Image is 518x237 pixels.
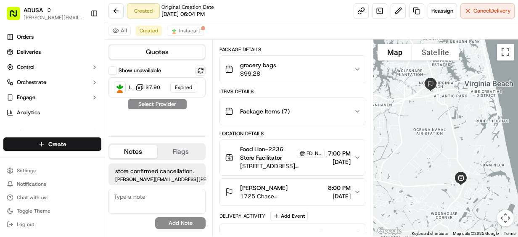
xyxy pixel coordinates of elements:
a: Open this area in Google Maps (opens a new window) [375,226,403,237]
button: Quotes [109,45,205,59]
span: Orchestrate [17,79,46,86]
button: Map camera controls [497,210,514,226]
span: Instacart [179,27,200,34]
img: profile_instacart_ahold_partner.png [171,27,177,34]
button: [PERSON_NAME][EMAIL_ADDRESS][PERSON_NAME][DOMAIN_NAME] [24,14,84,21]
span: API Documentation [79,121,135,130]
button: Control [3,61,101,74]
button: Notifications [3,178,101,190]
button: Start new chat [143,82,153,92]
a: Terms (opens in new tab) [504,231,515,236]
img: 1736555255976-a54dd68f-1ca7-489b-9aae-adbdc363a1c4 [8,80,24,95]
button: Package Items (7) [220,98,366,125]
button: Log out [3,219,101,230]
span: [DATE] [328,192,351,200]
button: Show street map [378,44,412,61]
label: Show unavailable [119,67,161,74]
div: Items Details [219,88,366,95]
div: 💻 [71,122,78,129]
div: Start new chat [29,80,138,88]
span: Settings [17,167,36,174]
div: Package Details [219,46,366,53]
a: 💻API Documentation [68,118,138,133]
button: Instacart [167,26,204,36]
span: [PERSON_NAME] [240,184,288,192]
button: Engage [3,91,101,104]
button: Create [3,137,101,151]
span: Deliveries [17,48,41,56]
button: Orchestrate [3,76,101,89]
button: grocery bags$99.28 [220,56,366,83]
span: $7.90 [145,84,160,91]
img: Nash [8,8,25,25]
div: Location Details [219,130,366,137]
span: [STREET_ADDRESS][PERSON_NAME][US_STATE] [240,162,325,170]
span: Created [140,27,158,34]
button: Flags [157,145,205,158]
span: Toggle Theme [17,208,50,214]
span: Log out [17,221,34,228]
span: Notifications [17,181,46,187]
button: All [108,26,131,36]
span: 1725 Chase [GEOGRAPHIC_DATA], [STREET_ADDRESS][US_STATE] [240,192,325,200]
span: Food Lion-2236 Store Facilitator [240,145,295,162]
span: 8:00 PM [328,184,351,192]
a: Analytics [3,106,101,119]
span: Analytics [17,109,40,116]
button: Add Event [270,211,308,221]
a: Orders [3,30,101,44]
button: Toggle fullscreen view [497,44,514,61]
span: grocery bags [240,61,276,69]
button: CancelDelivery [460,3,515,18]
p: Welcome 👋 [8,33,153,47]
span: $99.28 [240,69,276,78]
span: Create [48,140,66,148]
a: Powered byPylon [59,142,102,148]
span: Knowledge Base [17,121,64,130]
button: Notes [109,145,157,158]
button: ADUSA[PERSON_NAME][EMAIL_ADDRESS][PERSON_NAME][DOMAIN_NAME] [3,3,87,24]
div: 📗 [8,122,15,129]
a: 📗Knowledge Base [5,118,68,133]
div: We're available if you need us! [29,88,106,95]
span: store confirmed cancellation. [115,167,199,175]
span: 7:00 PM [328,149,351,158]
span: Instacart [129,84,132,91]
button: [PERSON_NAME]1725 Chase [GEOGRAPHIC_DATA], [STREET_ADDRESS][US_STATE]8:00 PM[DATE] [220,179,366,205]
span: Control [17,63,34,71]
button: Settings [3,165,101,176]
button: Food Lion-2236 Store FacilitatorFDLN-2236[STREET_ADDRESS][PERSON_NAME][US_STATE]7:00 PM[DATE] [220,140,366,175]
input: Got a question? Start typing here... [22,54,151,63]
span: Package Items ( 7 ) [240,107,290,116]
button: Keyboard shortcuts [412,231,448,237]
span: FDLN-2236 [307,150,322,157]
a: Deliveries [3,45,101,59]
div: Favorites [3,126,101,140]
button: ADUSA [24,6,43,14]
span: Orders [17,33,34,41]
span: [PERSON_NAME][EMAIL_ADDRESS][PERSON_NAME][DOMAIN_NAME] [115,177,279,182]
span: Chat with us! [17,194,48,201]
span: Engage [17,94,35,101]
button: Toggle Theme [3,205,101,217]
span: [DATE] 06:04 PM [161,11,205,18]
button: Chat with us! [3,192,101,203]
button: Created [136,26,162,36]
span: Map data ©2025 Google [453,231,499,236]
span: Pylon [84,142,102,148]
button: Reassign [428,3,457,18]
img: Instacart [114,82,125,93]
span: [DATE] [328,158,351,166]
span: Original Creation Date [161,4,214,11]
span: Reassign [431,7,453,15]
div: Delivery Activity [219,213,265,219]
div: Expired [170,82,197,93]
button: $7.90 [135,83,160,92]
button: Show satellite imagery [412,44,459,61]
span: Cancel Delivery [473,7,511,15]
img: Google [375,226,403,237]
